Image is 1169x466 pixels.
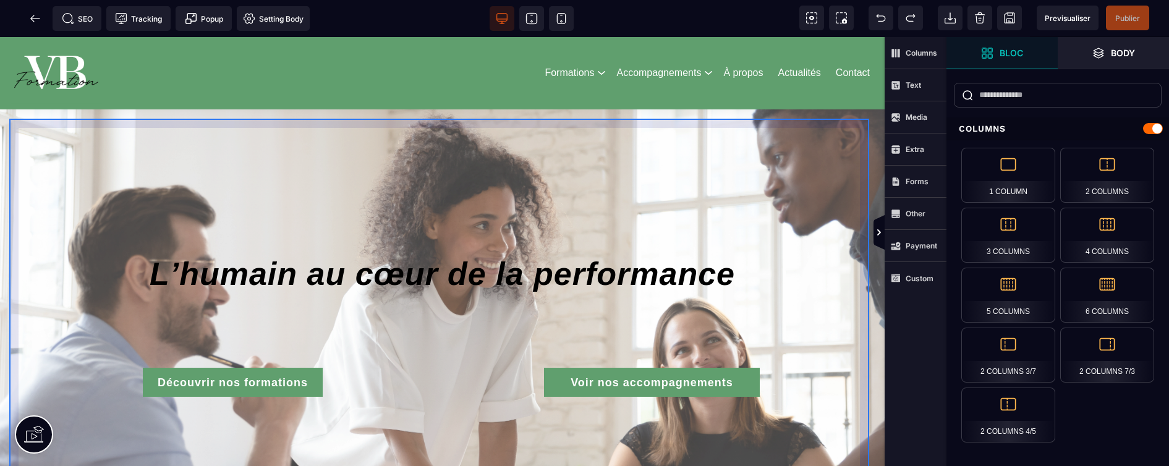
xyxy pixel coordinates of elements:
strong: Columns [906,48,937,57]
div: 2 Columns 7/3 [1060,328,1154,383]
span: Screenshot [829,6,854,30]
strong: Extra [906,145,924,154]
span: Preview [1037,6,1099,30]
div: 5 Columns [961,268,1055,323]
span: Publier [1115,14,1140,23]
div: 6 Columns [1060,268,1154,323]
span: SEO [62,12,93,25]
span: Open Blocks [946,37,1058,69]
div: 4 Columns [1060,208,1154,263]
div: 3 Columns [961,208,1055,263]
span: Open Layer Manager [1058,37,1169,69]
img: 86a4aa658127570b91344bfc39bbf4eb_Blanc_sur_fond_vert.png [11,6,102,67]
strong: Payment [906,241,937,250]
strong: Forms [906,177,929,186]
div: Columns [946,117,1169,140]
strong: Text [906,80,921,90]
a: Accompagnements [616,28,701,44]
div: 2 Columns 3/7 [961,328,1055,383]
span: Tracking [115,12,162,25]
button: Découvrir nos formations [143,331,323,360]
span: Previsualiser [1045,14,1090,23]
strong: Custom [906,274,933,283]
button: Voir nos accompagnements [544,331,759,360]
a: Formations [545,28,594,44]
strong: Media [906,112,927,122]
a: Contact [836,28,870,44]
div: 1 Column [961,148,1055,203]
strong: Body [1111,48,1135,57]
span: Setting Body [243,12,304,25]
strong: Bloc [1000,48,1023,57]
div: 2 Columns [1060,148,1154,203]
a: À propos [723,28,763,44]
span: Popup [185,12,223,25]
span: L’humain au cœur de la performance [150,219,735,255]
div: 2 Columns 4/5 [961,388,1055,443]
strong: Other [906,209,925,218]
span: View components [799,6,824,30]
a: Actualités [778,28,820,44]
